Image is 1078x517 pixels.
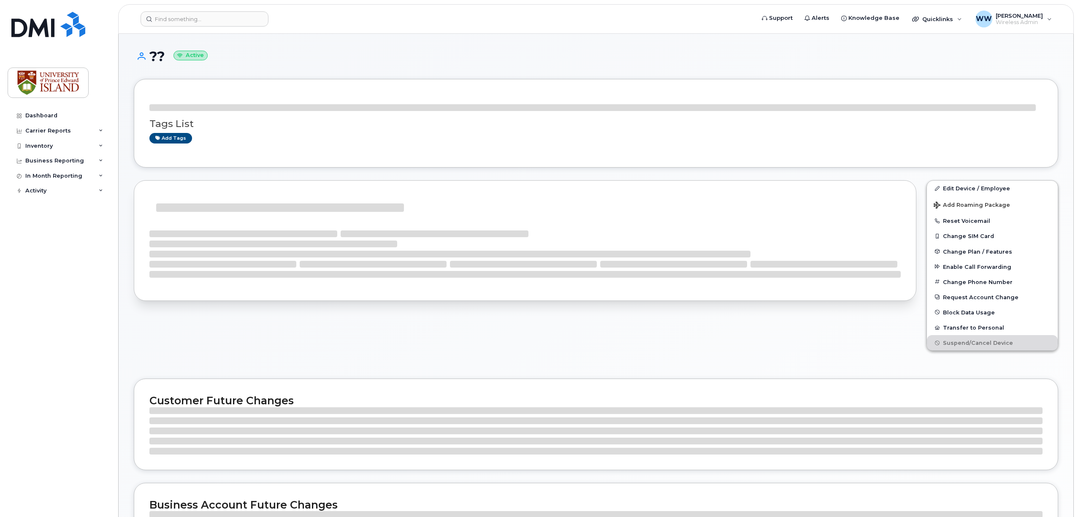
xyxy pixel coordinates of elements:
span: Change Plan / Features [943,248,1012,254]
span: Add Roaming Package [934,202,1010,210]
button: Suspend/Cancel Device [927,335,1058,350]
button: Reset Voicemail [927,213,1058,228]
span: Suspend/Cancel Device [943,340,1013,346]
a: Edit Device / Employee [927,181,1058,196]
h2: Customer Future Changes [149,394,1043,407]
span: Enable Call Forwarding [943,263,1011,270]
button: Transfer to Personal [927,320,1058,335]
button: Change SIM Card [927,228,1058,244]
button: Change Plan / Features [927,244,1058,259]
h3: Tags List [149,119,1043,129]
h2: Business Account Future Changes [149,498,1043,511]
button: Change Phone Number [927,274,1058,290]
button: Add Roaming Package [927,196,1058,213]
button: Request Account Change [927,290,1058,305]
h1: ?? [134,49,1058,64]
button: Enable Call Forwarding [927,259,1058,274]
small: Active [173,51,208,60]
button: Block Data Usage [927,305,1058,320]
a: Add tags [149,133,192,143]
